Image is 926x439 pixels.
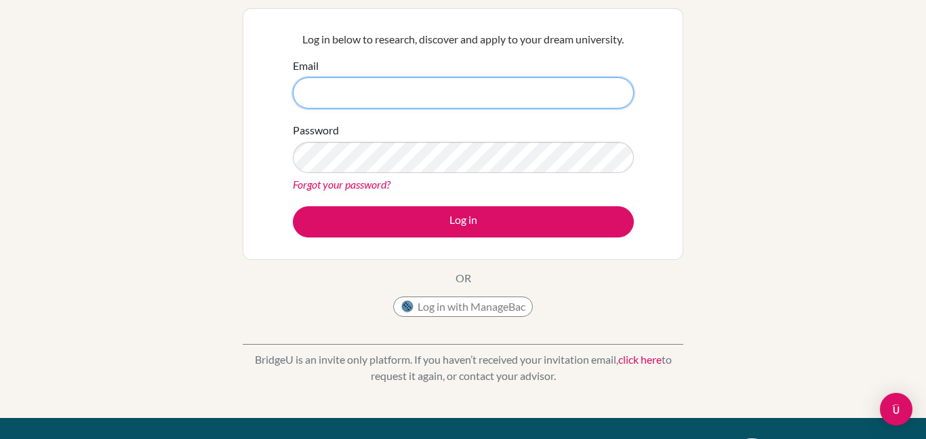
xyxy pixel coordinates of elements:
button: Log in [293,206,634,237]
p: BridgeU is an invite only platform. If you haven’t received your invitation email, to request it ... [243,351,683,384]
p: OR [456,270,471,286]
div: Open Intercom Messenger [880,393,912,425]
label: Email [293,58,319,74]
button: Log in with ManageBac [393,297,533,317]
label: Password [293,122,339,138]
a: Forgot your password? [293,178,390,191]
p: Log in below to research, discover and apply to your dream university. [293,31,634,47]
a: click here [618,353,662,366]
